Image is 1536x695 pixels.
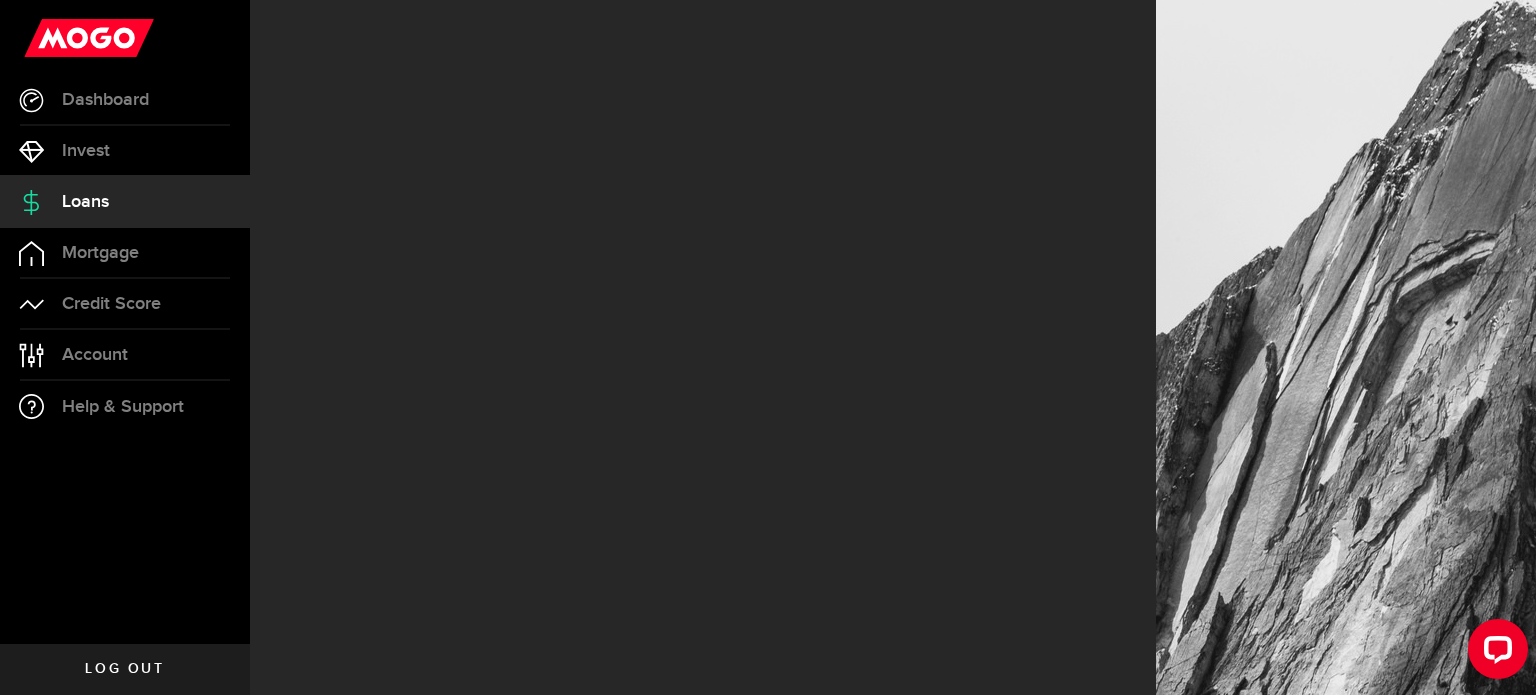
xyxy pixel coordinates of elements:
[62,91,149,109] span: Dashboard
[1452,611,1536,695] iframe: LiveChat chat widget
[62,193,109,211] span: Loans
[85,662,164,676] span: Log out
[62,244,139,262] span: Mortgage
[62,142,110,160] span: Invest
[62,346,128,364] span: Account
[62,398,184,416] span: Help & Support
[62,295,161,313] span: Credit Score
